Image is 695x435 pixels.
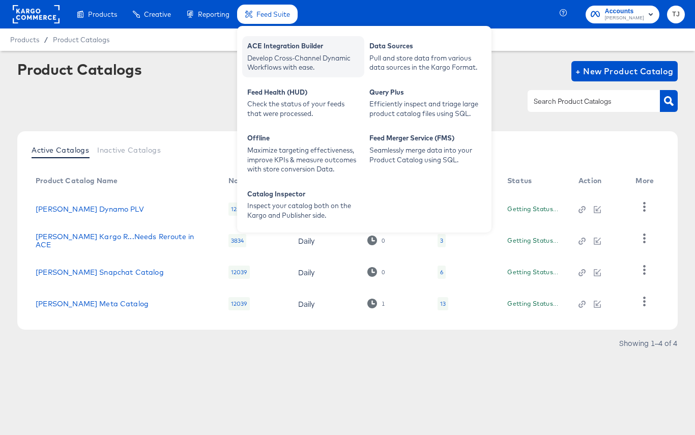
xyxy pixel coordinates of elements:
a: [PERSON_NAME] Kargo R...Needs Reroute in ACE [36,233,208,249]
button: + New Product Catalog [571,61,678,81]
span: / [39,36,53,44]
span: TJ [671,9,681,20]
a: [PERSON_NAME] Dynamo PLV [36,205,144,213]
div: 13 [440,300,446,308]
div: 12039 [228,266,250,279]
td: Daily [290,288,360,320]
span: Reporting [198,10,229,18]
td: Daily [290,225,360,256]
span: [PERSON_NAME] [605,14,644,22]
span: Inactive Catalogs [97,146,161,154]
div: 0 [381,269,385,276]
div: 6 [438,266,446,279]
div: Product Catalogs [17,61,141,77]
td: Daily [290,256,360,288]
span: Creative [144,10,171,18]
div: 1256 [228,202,246,216]
input: Search Product Catalogs [532,96,640,107]
div: 6 [440,268,443,276]
a: Product Catalogs [53,36,109,44]
span: Products [10,36,39,44]
div: 3834 [228,234,247,247]
th: Status [499,169,570,193]
div: 3 [440,237,443,245]
div: 0 [367,236,385,245]
div: 3 [438,234,446,247]
span: Accounts [605,6,644,17]
a: [PERSON_NAME] Meta Catalog [36,300,149,308]
div: 1 [381,300,385,307]
div: 12039 [228,297,250,310]
th: Action [570,169,627,193]
span: Feed Suite [256,10,290,18]
div: Showing 1–4 of 4 [619,339,678,346]
div: 0 [367,267,385,277]
div: 0 [381,237,385,244]
a: [PERSON_NAME] Snapchat Catalog [36,268,164,276]
th: More [627,169,666,193]
button: TJ [667,6,685,23]
div: Product Catalog Name [36,177,118,185]
span: + New Product Catalog [575,64,674,78]
div: No. Products [228,177,274,185]
div: 1 [367,299,385,308]
div: 13 [438,297,448,310]
span: Active Catalogs [32,146,89,154]
button: Accounts[PERSON_NAME] [586,6,659,23]
span: Products [88,10,117,18]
